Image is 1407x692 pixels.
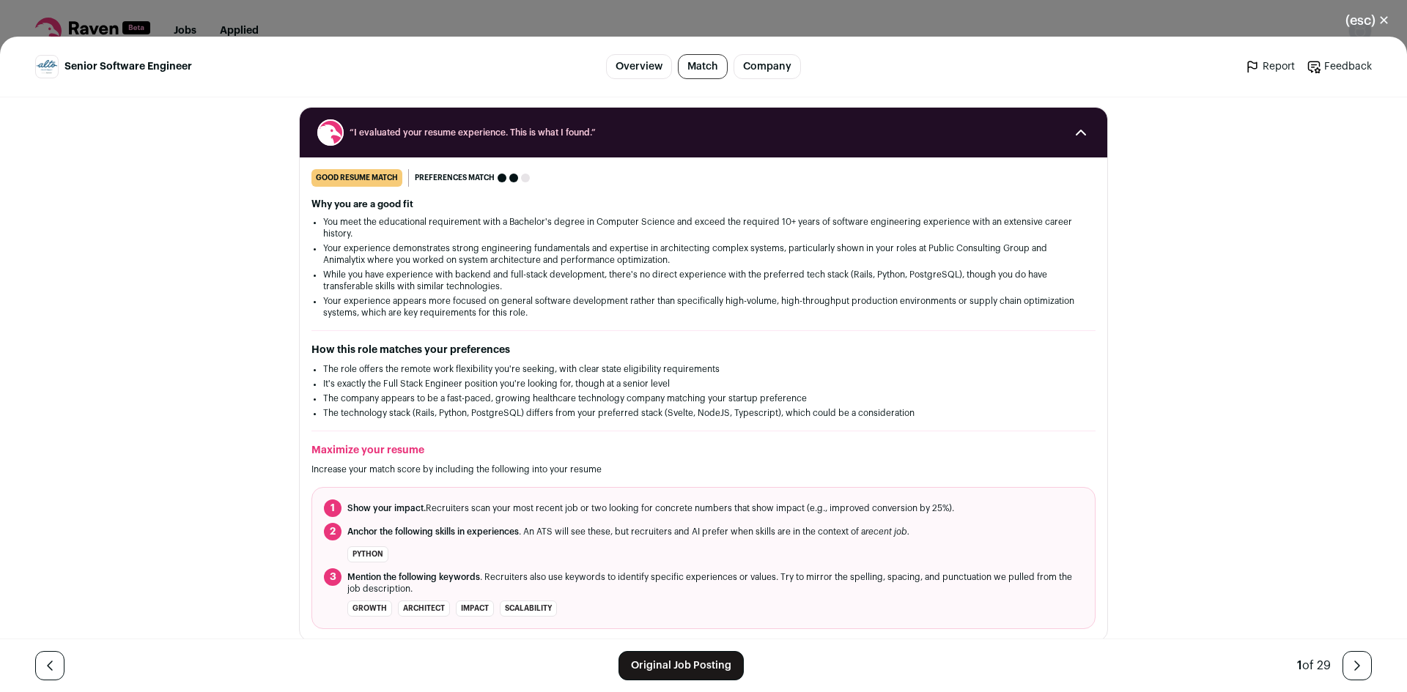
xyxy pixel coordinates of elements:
[347,571,1083,595] span: . Recruiters also use keywords to identify specific experiences or values. Try to mirror the spel...
[347,526,909,537] span: . An ATS will see these, but recruiters and AI prefer when skills are in the context of a
[324,523,341,540] span: 2
[323,269,1084,292] li: While you have experience with backend and full-stack development, there's no direct experience w...
[678,54,728,79] a: Match
[323,242,1084,266] li: Your experience demonstrates strong engineering fundamentals and expertise in architecting comple...
[1245,59,1295,74] a: Report
[323,407,1084,419] li: The technology stack (Rails, Python, PostgreSQL) differs from your preferred stack (Svelte, NodeJ...
[347,502,954,514] span: Recruiters scan your most recent job or two looking for concrete numbers that show impact (e.g., ...
[36,59,58,75] img: f0291e8088362267a4a0a3306f8ed701bb3fccb267878533a6abb42cbf0b763f.png
[500,600,557,617] li: scalability
[415,171,495,185] span: Preferences match
[311,464,1096,475] p: Increase your match score by including the following into your resume
[1297,657,1331,674] div: of 29
[347,573,480,581] span: Mention the following keywords
[311,343,1096,357] h2: How this role matches your preferences
[323,392,1084,404] li: The company appears to be a fast-paced, growing healthcare technology company matching your start...
[323,378,1084,390] li: It's exactly the Full Stack Engineer position you're looking for, though at a senior level
[323,216,1084,239] li: You meet the educational requirement with a Bachelor's degree in Computer Science and exceed the ...
[323,363,1084,375] li: The role offers the remote work flexibility you're seeking, with clear state eligibility requirem...
[398,600,450,617] li: architect
[865,527,909,536] i: recent job.
[1307,59,1372,74] a: Feedback
[347,600,392,617] li: growth
[734,54,801,79] a: Company
[1328,4,1407,37] button: Close modal
[323,295,1084,319] li: Your experience appears more focused on general software development rather than specifically hig...
[618,651,744,680] a: Original Job Posting
[606,54,672,79] a: Overview
[324,568,341,586] span: 3
[311,198,1096,210] h2: Why you are a good fit
[350,127,1057,138] span: “I evaluated your resume experience. This is what I found.”
[311,443,1096,458] h2: Maximize your resume
[456,600,494,617] li: impact
[347,546,388,562] li: Python
[1297,660,1302,671] span: 1
[324,499,341,517] span: 1
[311,169,402,187] div: good resume match
[347,527,519,536] span: Anchor the following skills in experiences
[64,59,192,74] span: Senior Software Engineer
[347,504,426,513] span: Show your impact.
